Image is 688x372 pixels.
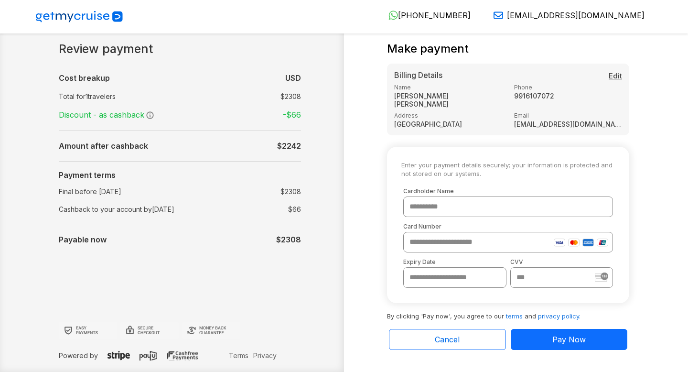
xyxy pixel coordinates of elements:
[216,88,221,105] td: :
[398,11,471,20] span: [PHONE_NUMBER]
[59,235,107,244] b: Payable now
[514,112,623,119] label: Email
[506,312,523,320] a: terms
[387,303,629,321] p: By clicking 'Pay now', you agree to our and
[387,42,469,56] h4: Make payment
[216,183,221,200] td: :
[494,11,503,20] img: Email
[216,230,221,249] td: :
[394,112,503,119] label: Address
[389,329,506,350] button: Cancel
[394,92,503,108] strong: [PERSON_NAME] [PERSON_NAME]
[251,350,279,361] a: Privacy
[507,11,645,20] span: [EMAIL_ADDRESS][DOMAIN_NAME]
[235,202,301,216] td: $ 66
[59,183,216,200] td: Final before [DATE]
[226,350,251,361] a: Terms
[403,223,613,230] label: Card Number
[510,258,613,265] label: CVV
[216,105,221,124] td: :
[216,136,221,155] td: :
[277,141,301,151] b: $ 2242
[59,170,116,180] b: Payment terms
[59,88,216,105] td: Total for 1 travelers
[167,351,198,361] img: cashfree
[235,185,301,198] td: $2308
[59,141,148,151] b: Amount after cashback
[595,273,608,282] img: stripe
[401,161,615,178] small: Enter your payment details securely; your information is protected and not stored on our systems.
[59,350,226,361] p: Powered by
[514,84,623,91] label: Phone
[394,84,503,91] label: Name
[394,120,503,128] strong: [GEOGRAPHIC_DATA]
[107,351,130,361] img: stripe
[59,200,216,218] td: Cashback to your account by [DATE]
[140,351,157,361] img: payu
[216,200,221,218] td: :
[514,92,623,100] strong: 9916107072
[403,187,613,195] label: Cardholder Name
[486,11,645,20] a: [EMAIL_ADDRESS][DOMAIN_NAME]
[283,110,301,120] strong: -$ 66
[514,120,623,128] strong: [EMAIL_ADDRESS][DOMAIN_NAME]
[216,68,221,88] td: :
[403,258,506,265] label: Expiry Date
[276,235,301,244] b: $2308
[59,110,146,120] span: Discount - as cashback
[59,42,301,56] h1: Review payment
[388,11,398,20] img: WhatsApp
[609,71,622,82] button: Edit
[554,239,608,247] img: card-icons
[381,11,471,20] a: [PHONE_NUMBER]
[511,329,628,350] button: Pay Now
[285,73,301,83] b: USD
[235,89,301,103] td: $ 2308
[59,73,110,83] b: Cost breakup
[394,71,622,80] h5: Billing Details
[538,312,580,320] a: privacy policy.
